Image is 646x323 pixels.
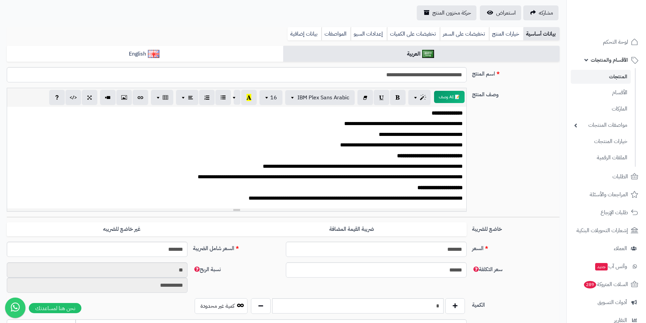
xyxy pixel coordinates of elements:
label: السعر شامل الضريبة [190,242,283,253]
a: الملفات الرقمية [571,150,631,165]
label: اسم المنتج [469,67,562,78]
span: الأقسام والمنتجات [591,55,628,65]
label: الكمية [469,298,562,309]
a: المواصفات [321,27,351,41]
button: 16 [259,90,282,105]
a: بيانات أساسية [523,27,560,41]
span: 289 [584,281,596,288]
span: الطلبات [612,172,628,181]
span: طلبات الإرجاع [601,208,628,217]
a: طلبات الإرجاع [571,204,642,221]
a: إشعارات التحويلات البنكية [571,222,642,239]
img: العربية [422,50,434,58]
span: استعراض [496,9,516,17]
span: إشعارات التحويلات البنكية [576,226,628,235]
span: أدوات التسويق [598,298,627,307]
label: غير خاضع للضريبه [7,222,237,236]
span: نسبة الربح [193,265,221,274]
a: المراجعات والأسئلة [571,186,642,203]
a: بيانات إضافية [288,27,321,41]
a: خيارات المنتجات [571,134,631,149]
label: خاضع للضريبة [469,222,562,233]
button: IBM Plex Sans Arabic [285,90,355,105]
a: مشاركه [523,5,559,20]
button: 📝 AI وصف [434,91,465,103]
span: 16 [270,94,277,102]
a: أدوات التسويق [571,294,642,310]
label: السعر [469,242,562,253]
a: تخفيضات على السعر [440,27,489,41]
span: سعر التكلفة [472,265,503,274]
a: السلات المتروكة289 [571,276,642,292]
a: الماركات [571,102,631,116]
a: العربية [283,46,560,62]
img: English [148,50,160,58]
a: English [7,46,283,62]
span: العملاء [614,244,627,253]
a: تخفيضات على الكميات [387,27,440,41]
span: IBM Plex Sans Arabic [297,94,349,102]
label: ضريبة القيمة المضافة [237,222,467,236]
span: السلات المتروكة [583,280,628,289]
a: إعدادات السيو [351,27,387,41]
a: المنتجات [571,70,631,84]
span: حركة مخزون المنتج [432,9,471,17]
span: وآتس آب [594,262,627,271]
a: الطلبات [571,168,642,185]
a: مواصفات المنتجات [571,118,631,133]
a: خيارات المنتج [489,27,523,41]
label: وصف المنتج [469,88,562,99]
a: العملاء [571,240,642,257]
a: الأقسام [571,85,631,100]
a: لوحة التحكم [571,34,642,50]
a: استعراض [480,5,521,20]
span: المراجعات والأسئلة [590,190,628,199]
a: وآتس آبجديد [571,258,642,275]
span: جديد [595,263,608,270]
span: مشاركه [539,9,553,17]
a: حركة مخزون المنتج [417,5,476,20]
span: لوحة التحكم [603,37,628,47]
